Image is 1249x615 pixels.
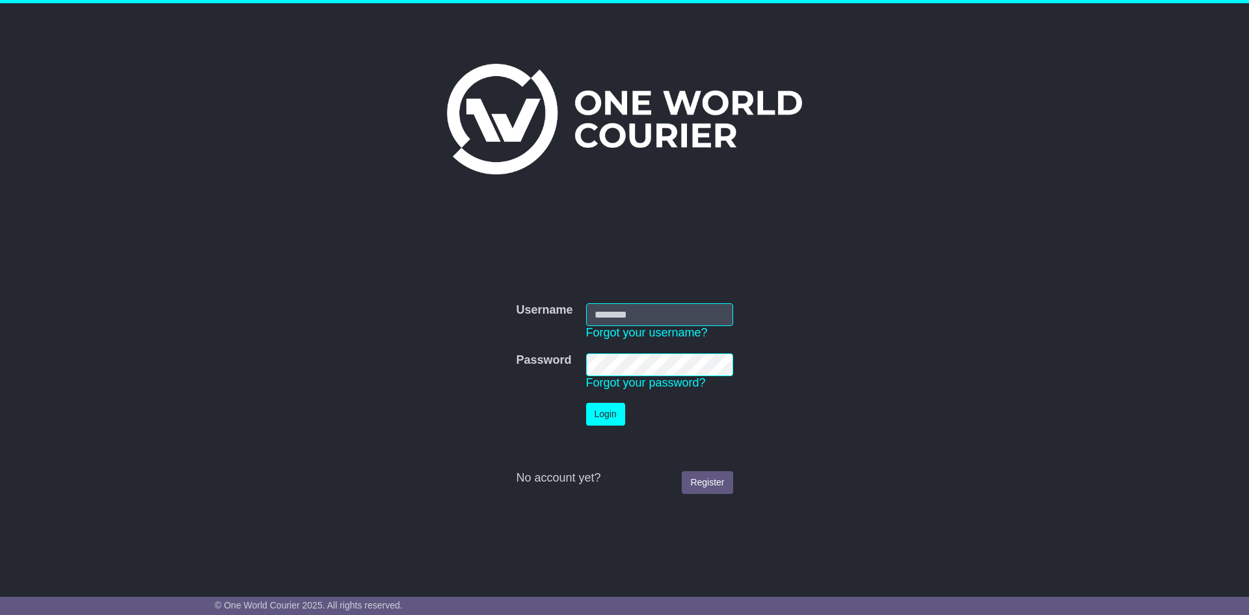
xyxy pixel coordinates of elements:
a: Forgot your username? [586,326,708,339]
a: Register [682,471,732,494]
span: © One World Courier 2025. All rights reserved. [215,600,403,610]
button: Login [586,403,625,426]
a: Forgot your password? [586,376,706,389]
img: One World [447,64,802,174]
div: No account yet? [516,471,732,485]
label: Username [516,303,572,318]
label: Password [516,353,571,368]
